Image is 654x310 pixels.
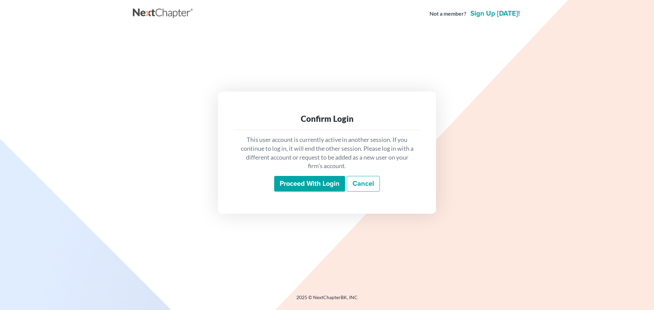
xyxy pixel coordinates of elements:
[430,10,466,18] strong: Not a member?
[347,176,380,192] a: Cancel
[240,113,414,124] div: Confirm Login
[469,10,521,17] a: Sign up [DATE]!
[274,176,345,192] input: Proceed with login
[240,135,414,170] p: This user account is currently active in another session. If you continue to log in, it will end ...
[133,294,521,306] div: 2025 © NextChapterBK, INC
